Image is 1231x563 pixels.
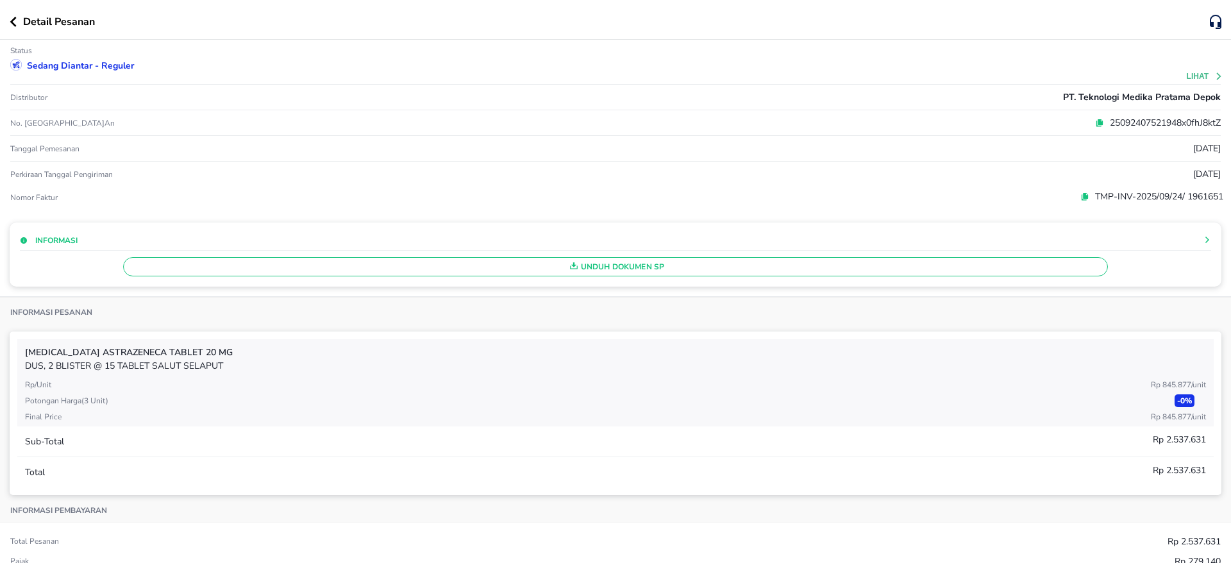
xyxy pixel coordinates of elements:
p: Potongan harga ( 3 Unit ) [25,395,108,407]
p: Status [10,46,32,56]
button: Informasi [20,235,78,246]
span: / Unit [1191,380,1206,390]
p: Informasi Pesanan [10,307,92,317]
p: Rp 2.537.631 [1153,433,1206,446]
p: Sedang diantar - Reguler [27,59,134,72]
p: Sub-Total [25,435,64,448]
p: Total pesanan [10,536,59,546]
p: Detail Pesanan [23,14,95,29]
p: Rp 845.877 [1151,379,1206,391]
p: Nomor faktur [10,192,414,203]
p: Informasi [35,235,78,246]
p: Rp 2.537.631 [1153,464,1206,477]
p: Rp 845.877 [1151,411,1206,423]
p: [MEDICAL_DATA] AstraZeneca TABLET 20 MG [25,346,1206,359]
p: Perkiraan Tanggal Pengiriman [10,169,113,180]
p: DUS, 2 BLISTER @ 15 TABLET SALUT SELAPUT [25,359,1206,373]
p: Tanggal pemesanan [10,144,80,154]
p: 25092407521948x0fhJ8ktZ [1104,116,1221,130]
p: Total [25,466,45,479]
p: Informasi pembayaran [10,505,107,516]
p: TMP-INV-2025/09/24/ 1961651 [1089,190,1223,203]
p: [DATE] [1193,167,1221,181]
p: PT. Teknologi Medika Pratama Depok [1063,90,1221,104]
p: Rp 2.537.631 [1168,535,1221,548]
p: [DATE] [1193,142,1221,155]
p: No. [GEOGRAPHIC_DATA]an [10,118,414,128]
p: - 0 % [1175,394,1194,407]
p: Rp/Unit [25,379,51,391]
p: Distributor [10,92,47,103]
p: Final Price [25,411,62,423]
button: Lihat [1187,72,1223,81]
button: Unduh Dokumen SP [123,257,1108,276]
span: Unduh Dokumen SP [129,258,1102,275]
span: / Unit [1191,412,1206,422]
